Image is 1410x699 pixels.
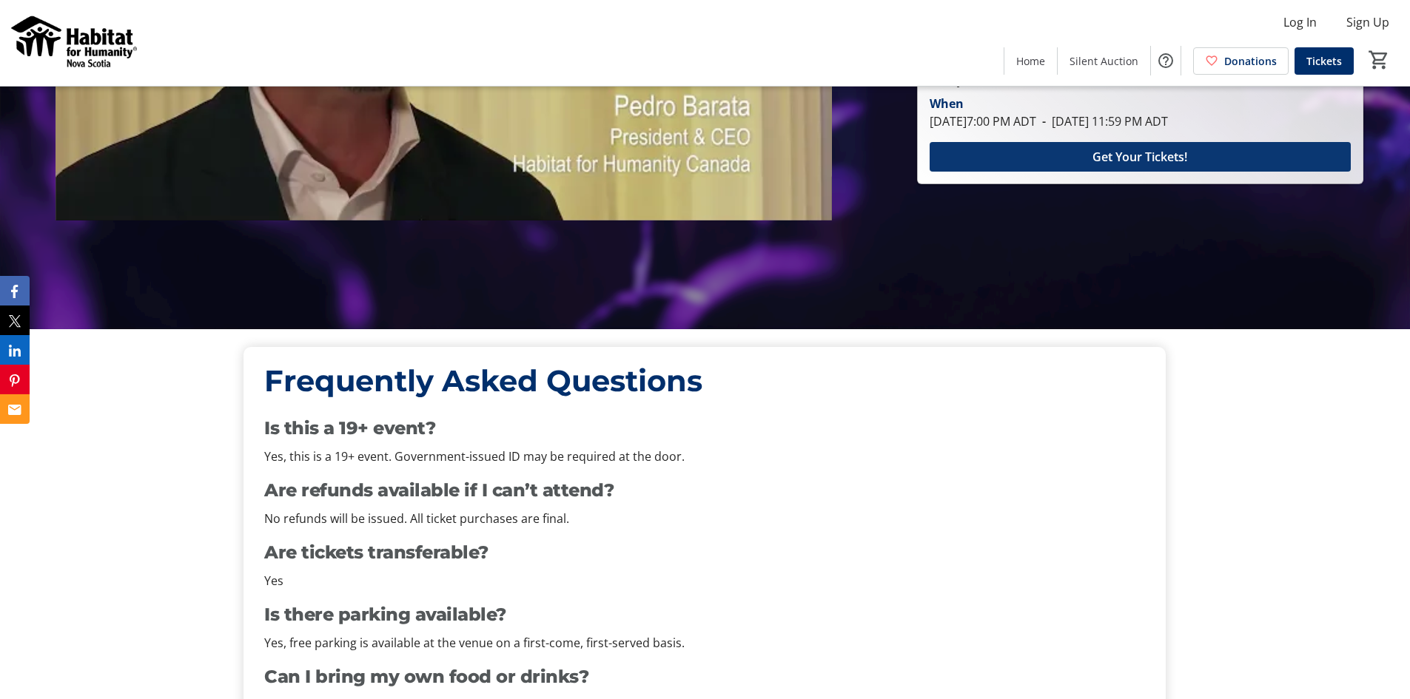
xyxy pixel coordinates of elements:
button: Sign Up [1335,10,1401,34]
span: - [1036,113,1052,129]
div: When [930,95,964,112]
span: [DATE] 11:59 PM ADT [1036,113,1168,129]
a: Donations [1193,47,1289,75]
strong: Is this a 19+ event? [264,417,435,439]
span: Log In [1283,13,1317,31]
p: Yes, free parking is available at the venue on a first-come, first-served basis. [264,634,1145,652]
span: Home [1016,53,1045,69]
button: Help [1151,46,1181,75]
button: Log In [1272,10,1329,34]
button: Cart [1366,47,1392,73]
a: Tickets [1295,47,1354,75]
span: [DATE] 7:00 PM ADT [930,113,1036,129]
p: No refunds will be issued. All ticket purchases are final. [264,510,1145,527]
a: Silent Auction [1058,47,1150,75]
a: Home [1004,47,1057,75]
strong: Is there parking available? [264,604,506,625]
span: Get Your Tickets! [1092,148,1187,166]
strong: Are refunds available if I can’t attend? [264,479,614,501]
span: Sign Up [1346,13,1389,31]
span: Donations [1224,53,1277,69]
strong: Are tickets transferable? [264,541,489,563]
p: Yes, this is a 19+ event. Government-issued ID may be required at the door. [264,448,1145,465]
span: Silent Auction [1070,53,1138,69]
span: Tickets [1306,53,1342,69]
strong: Can I bring my own food or drinks? [264,666,588,687]
p: Yes [264,572,1145,590]
div: Frequently Asked Questions [264,359,1145,403]
button: Get Your Tickets! [930,142,1351,172]
img: Habitat for Humanity Nova Scotia's Logo [9,6,141,80]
